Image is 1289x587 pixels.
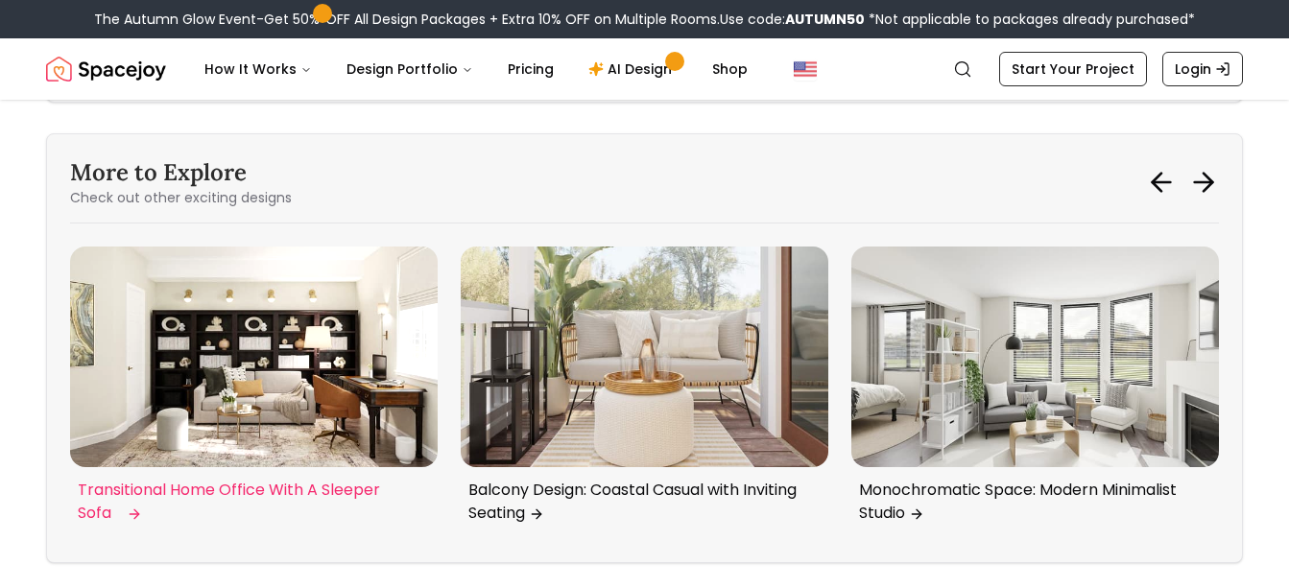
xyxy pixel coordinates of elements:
nav: Global [46,38,1243,100]
b: AUTUMN50 [785,10,865,29]
img: Transitional Home Office With A Sleeper Sofa [70,247,438,467]
img: United States [794,58,817,81]
div: 5 / 6 [70,247,438,539]
img: Spacejoy Logo [46,50,166,88]
div: 1 / 6 [851,247,1219,539]
a: AI Design [573,50,693,88]
span: *Not applicable to packages already purchased* [865,10,1195,29]
p: Check out other exciting designs [70,188,292,207]
a: Monochromatic Space: Modern Minimalist StudioMonochromatic Space: Modern Minimalist Studio [851,247,1219,532]
a: Spacejoy [46,50,166,88]
p: Monochromatic Space: Modern Minimalist Studio [859,479,1204,525]
a: Shop [697,50,763,88]
a: Login [1162,52,1243,86]
span: Use code: [720,10,865,29]
a: Start Your Project [999,52,1147,86]
p: Balcony Design: Coastal Casual with Inviting Seating [468,479,813,525]
img: Monochromatic Space: Modern Minimalist Studio [851,247,1219,467]
a: Balcony Design: Coastal Casual with Inviting SeatingBalcony Design: Coastal Casual with Inviting ... [461,247,828,532]
button: Design Portfolio [331,50,489,88]
button: How It Works [189,50,327,88]
nav: Main [189,50,763,88]
a: Transitional Home Office With A Sleeper SofaTransitional Home Office With A Sleeper Sofa [70,247,438,532]
h3: More to Explore [70,157,292,188]
p: Transitional Home Office With A Sleeper Sofa [78,479,422,525]
div: 6 / 6 [461,247,828,539]
div: The Autumn Glow Event-Get 50% OFF All Design Packages + Extra 10% OFF on Multiple Rooms. [94,10,1195,29]
img: Balcony Design: Coastal Casual with Inviting Seating [461,247,828,467]
a: Pricing [492,50,569,88]
div: Carousel [70,247,1219,539]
